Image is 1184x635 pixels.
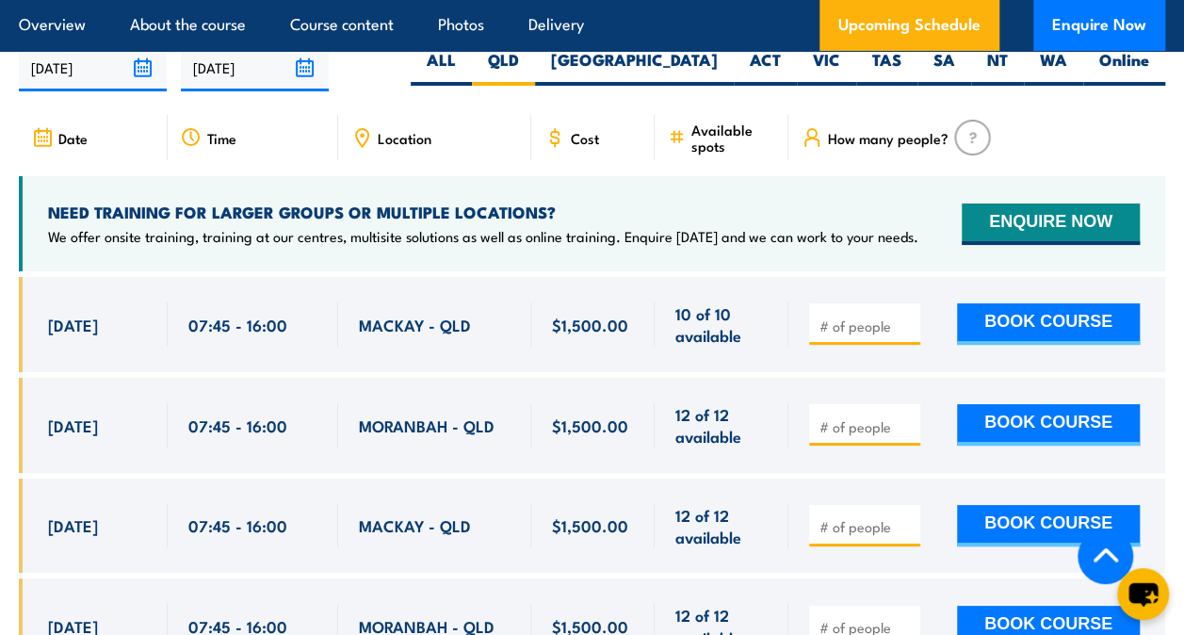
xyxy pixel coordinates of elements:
span: 07:45 - 16:00 [188,514,287,536]
button: BOOK COURSE [957,505,1140,546]
span: 12 of 12 available [675,403,768,448]
label: VIC [797,49,856,86]
span: MACKAY - QLD [359,514,471,536]
span: 10 of 10 available [675,302,768,347]
span: [DATE] [48,314,98,335]
span: How many people? [828,130,949,146]
input: To date [181,43,329,91]
span: MACKAY - QLD [359,314,471,335]
label: [GEOGRAPHIC_DATA] [535,49,734,86]
span: Cost [571,130,599,146]
h4: NEED TRAINING FOR LARGER GROUPS OR MULTIPLE LOCATIONS? [48,202,918,222]
span: Available spots [691,122,775,154]
button: BOOK COURSE [957,404,1140,446]
span: Date [58,130,88,146]
button: chat-button [1117,568,1169,620]
button: ENQUIRE NOW [962,204,1140,245]
label: QLD [472,49,535,86]
span: $1,500.00 [552,415,628,436]
label: ACT [734,49,797,86]
span: 07:45 - 16:00 [188,415,287,436]
span: 07:45 - 16:00 [188,314,287,335]
span: [DATE] [48,415,98,436]
p: We offer onsite training, training at our centres, multisite solutions as well as online training... [48,227,918,246]
label: WA [1024,49,1083,86]
span: 12 of 12 available [675,504,768,548]
span: [DATE] [48,514,98,536]
span: Time [207,130,236,146]
span: $1,500.00 [552,514,628,536]
input: From date [19,43,167,91]
label: NT [971,49,1024,86]
span: $1,500.00 [552,314,628,335]
label: Online [1083,49,1165,86]
span: MORANBAH - QLD [359,415,495,436]
label: ALL [411,49,472,86]
span: Location [378,130,431,146]
button: BOOK COURSE [957,303,1140,345]
input: # of people [819,317,914,335]
label: TAS [856,49,917,86]
input: # of people [819,417,914,436]
input: # of people [819,517,914,536]
label: SA [917,49,971,86]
